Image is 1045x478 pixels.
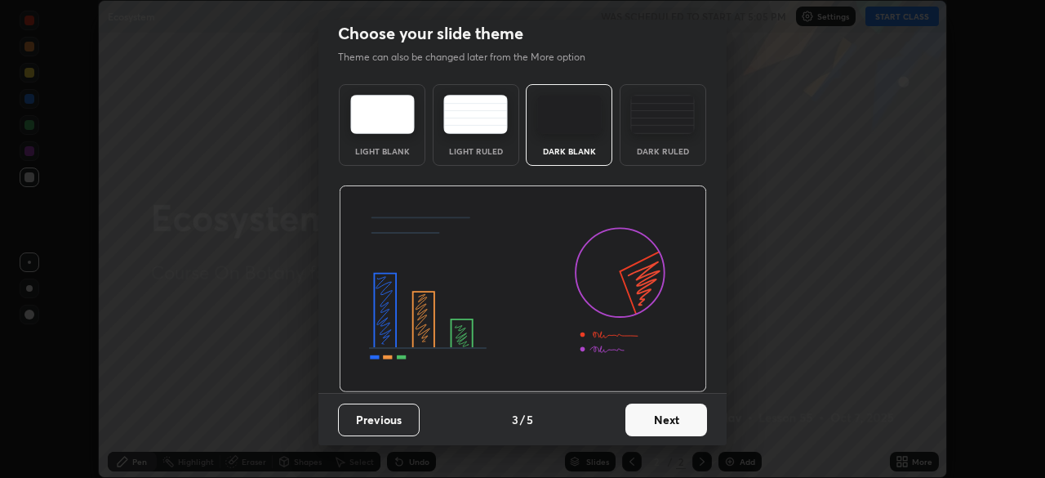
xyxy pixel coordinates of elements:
div: Light Ruled [443,147,509,155]
img: lightRuledTheme.5fabf969.svg [443,95,508,134]
h4: / [520,411,525,428]
img: lightTheme.e5ed3b09.svg [350,95,415,134]
div: Light Blank [349,147,415,155]
div: Dark Blank [536,147,602,155]
h4: 3 [512,411,518,428]
button: Next [625,404,707,436]
h4: 5 [527,411,533,428]
div: Dark Ruled [630,147,696,155]
button: Previous [338,404,420,436]
img: darkTheme.f0cc69e5.svg [537,95,602,134]
img: darkRuledTheme.de295e13.svg [630,95,695,134]
p: Theme can also be changed later from the More option [338,50,603,65]
h2: Choose your slide theme [338,23,523,44]
img: darkThemeBanner.d06ce4a2.svg [339,185,707,393]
